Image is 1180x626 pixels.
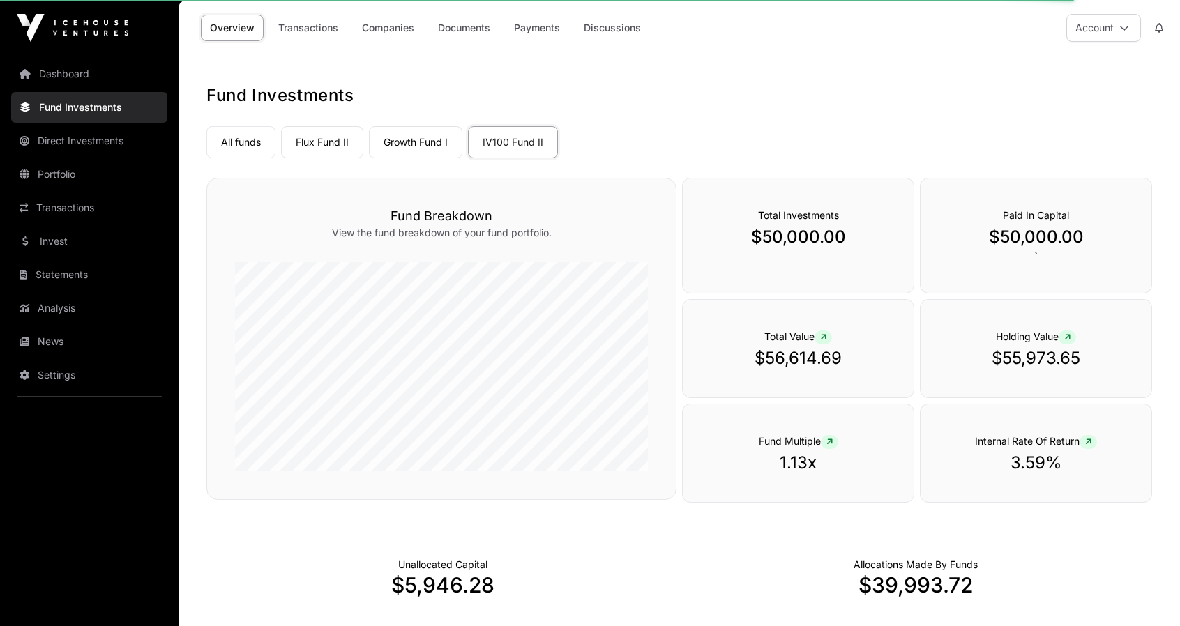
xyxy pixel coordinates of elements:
[948,347,1124,369] p: $55,973.65
[468,126,558,158] a: IV100 Fund II
[1066,14,1141,42] button: Account
[206,572,679,597] p: $5,946.28
[11,125,167,156] a: Direct Investments
[575,15,650,41] a: Discussions
[281,126,363,158] a: Flux Fund II
[11,360,167,390] a: Settings
[679,572,1152,597] p: $39,993.72
[11,226,167,257] a: Invest
[11,92,167,123] a: Fund Investments
[235,226,648,240] p: View the fund breakdown of your fund portfolio.
[1003,209,1069,221] span: Paid In Capital
[505,15,569,41] a: Payments
[996,330,1076,342] span: Holding Value
[975,435,1097,447] span: Internal Rate Of Return
[17,14,128,42] img: Icehouse Ventures Logo
[948,452,1124,474] p: 3.59%
[758,209,839,221] span: Total Investments
[11,192,167,223] a: Transactions
[711,452,886,474] p: 1.13x
[206,126,275,158] a: All funds
[235,206,648,226] h3: Fund Breakdown
[353,15,423,41] a: Companies
[369,126,462,158] a: Growth Fund I
[11,259,167,290] a: Statements
[711,226,886,248] p: $50,000.00
[11,293,167,323] a: Analysis
[11,59,167,89] a: Dashboard
[269,15,347,41] a: Transactions
[854,558,978,572] p: Capital Deployed Into Companies
[429,15,499,41] a: Documents
[11,159,167,190] a: Portfolio
[948,226,1124,248] p: $50,000.00
[711,347,886,369] p: $56,614.69
[1110,559,1180,626] iframe: Chat Widget
[11,326,167,357] a: News
[206,84,1152,107] h1: Fund Investments
[920,178,1152,293] div: `
[759,435,838,447] span: Fund Multiple
[398,558,487,572] p: Cash not yet allocated
[764,330,832,342] span: Total Value
[201,15,264,41] a: Overview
